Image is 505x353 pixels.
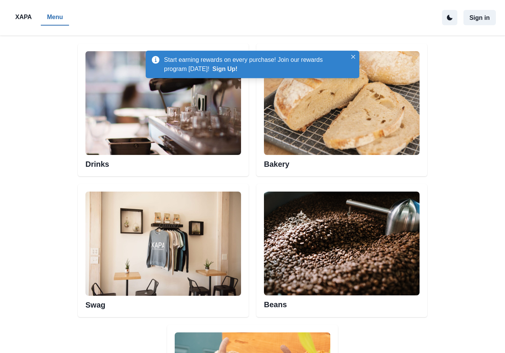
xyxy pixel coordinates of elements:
[264,295,420,309] h2: Beans
[256,44,427,176] div: Bakery
[78,44,249,176] div: Esspresso machineDrinks
[256,184,427,317] div: Beans
[15,13,32,22] p: XAPA
[442,10,457,25] button: active dark theme mode
[349,52,358,61] button: Close
[47,13,63,22] p: Menu
[212,66,238,73] button: Sign Up!
[463,10,496,25] button: Sign in
[264,155,420,169] h2: Bakery
[85,296,241,309] h2: Swag
[85,155,241,169] h2: Drinks
[78,184,249,317] div: Swag
[85,51,241,155] img: Esspresso machine
[164,55,347,74] p: Start earning rewards on every purchase! Join our rewards program [DATE]!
